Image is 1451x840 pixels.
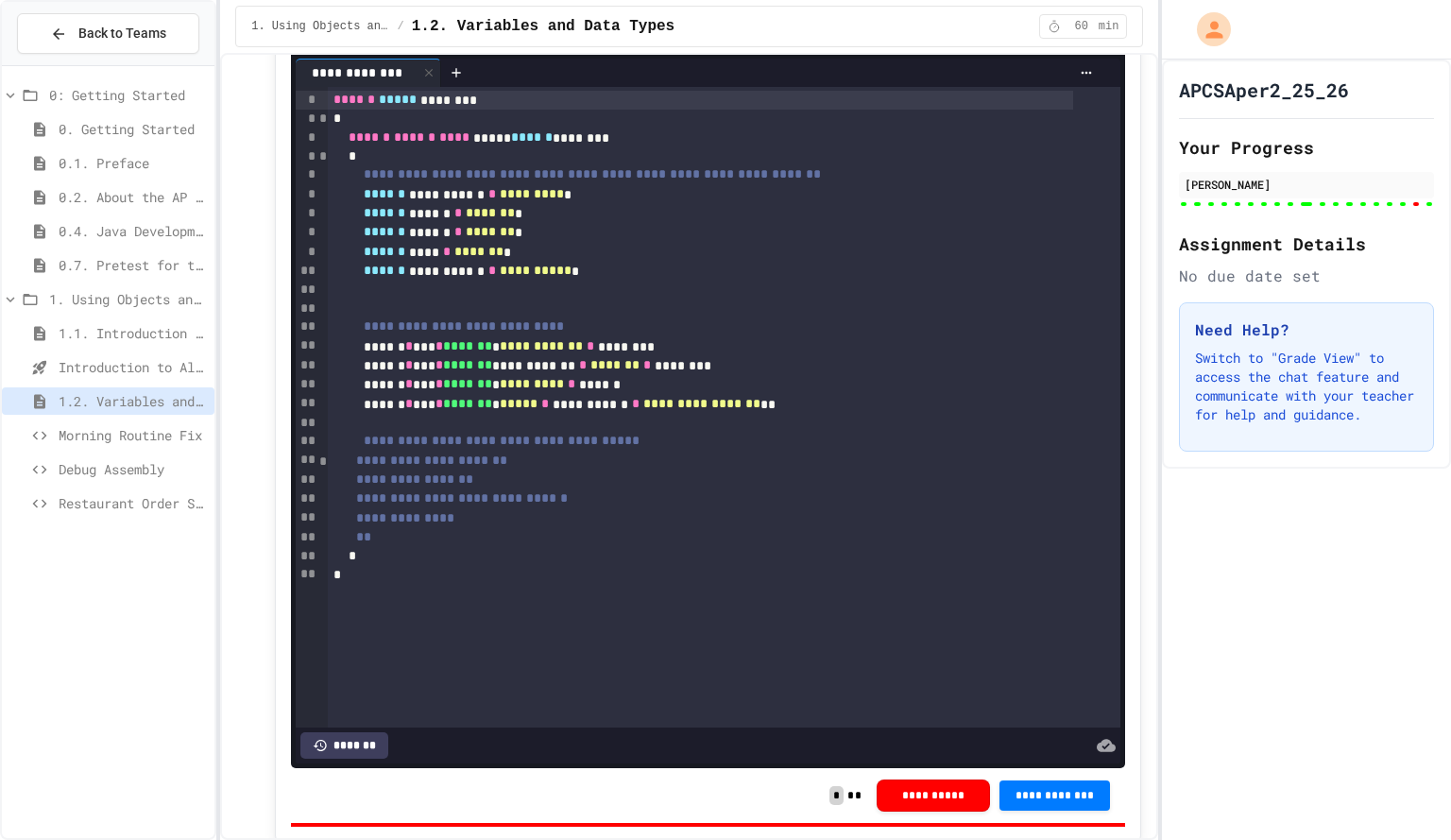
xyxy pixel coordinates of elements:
[1179,134,1434,161] h2: Your Progress
[59,391,207,411] span: 1.2. Variables and Data Types
[1179,231,1434,257] h2: Assignment Details
[59,459,207,479] span: Debug Assembly
[1067,19,1097,34] span: 60
[49,289,207,309] span: 1. Using Objects and Methods
[1185,176,1428,193] div: [PERSON_NAME]
[1099,19,1119,34] span: min
[1195,318,1418,341] h3: Need Help?
[1195,349,1418,424] p: Switch to "Grade View" to access the chat feature and communicate with your teacher for help and ...
[251,19,389,34] span: 1. Using Objects and Methods
[59,255,207,275] span: 0.7. Pretest for the AP CSA Exam
[398,19,404,34] span: /
[59,425,207,445] span: Morning Routine Fix
[59,221,207,241] span: 0.4. Java Development Environments
[1179,265,1434,287] div: No due date set
[49,85,207,105] span: 0: Getting Started
[59,153,207,173] span: 0.1. Preface
[59,357,207,377] span: Introduction to Algorithms, Programming, and Compilers
[59,187,207,207] span: 0.2. About the AP CSA Exam
[1177,8,1236,51] div: My Account
[17,13,199,54] button: Back to Teams
[1179,77,1349,103] h1: APCSAper2_25_26
[59,493,207,513] span: Restaurant Order System
[59,119,207,139] span: 0. Getting Started
[78,24,166,43] span: Back to Teams
[59,323,207,343] span: 1.1. Introduction to Algorithms, Programming, and Compilers
[412,15,674,38] span: 1.2. Variables and Data Types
